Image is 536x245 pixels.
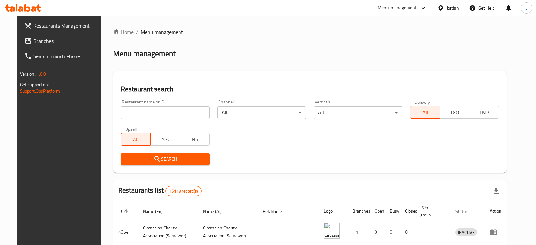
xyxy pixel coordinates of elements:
[314,106,402,119] div: All
[413,108,437,117] span: All
[113,28,134,36] a: Home
[203,208,230,215] span: Name (Ar)
[113,49,176,59] h2: Menu management
[319,202,347,221] th: Logo
[472,108,496,117] span: TMP
[400,221,415,243] td: 0
[489,183,504,199] div: Export file
[347,221,369,243] td: 1
[113,221,138,243] td: 4654
[121,84,499,94] h2: Restaurant search
[347,202,369,221] th: Branches
[20,70,36,78] span: Version:
[490,228,501,236] div: Menu
[121,133,151,146] button: All
[136,28,138,36] li: /
[19,33,106,49] a: Branches
[141,28,183,36] span: Menu management
[36,70,46,78] span: 1.0.0
[121,106,210,119] input: Search for restaurant name or ID..
[143,208,171,215] span: Name (En)
[138,221,198,243] td: ​Circassian ​Charity ​Association​ (Samawer)
[125,127,137,131] label: Upsell
[217,106,306,119] div: All
[180,133,210,146] button: No
[410,106,440,119] button: All
[198,221,258,243] td: ​Circassian ​Charity ​Association​ (Samawer)
[420,203,443,219] span: POS group
[525,4,527,11] span: L
[20,81,49,89] span: Get support on:
[400,202,415,221] th: Closed
[126,155,205,163] span: Search
[183,135,207,144] span: No
[455,208,476,215] span: Status
[455,228,477,236] div: INACTIVE
[33,37,101,45] span: Branches
[113,28,507,36] nav: breadcrumb
[369,202,385,221] th: Open
[455,229,477,236] span: INACTIVE
[19,18,106,33] a: Restaurants Management
[166,188,201,194] span: 15118 record(s)
[440,106,469,119] button: TGO
[20,87,60,95] a: Support.OpsPlatform
[124,135,148,144] span: All
[118,186,202,196] h2: Restaurants list
[121,153,210,165] button: Search
[378,4,417,12] div: Menu-management
[33,52,101,60] span: Search Branch Phone
[150,133,180,146] button: Yes
[165,186,202,196] div: Total records count
[442,108,467,117] span: TGO
[324,223,340,239] img: ​Circassian ​Charity ​Association​ (Samawer)
[369,221,385,243] td: 0
[415,100,430,104] label: Delivery
[19,49,106,64] a: Search Branch Phone
[485,202,507,221] th: Action
[263,208,290,215] span: Ref. Name
[469,106,499,119] button: TMP
[385,221,400,243] td: 0
[385,202,400,221] th: Busy
[447,4,459,11] div: Jordan
[118,208,130,215] span: ID
[33,22,101,30] span: Restaurants Management
[153,135,178,144] span: Yes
